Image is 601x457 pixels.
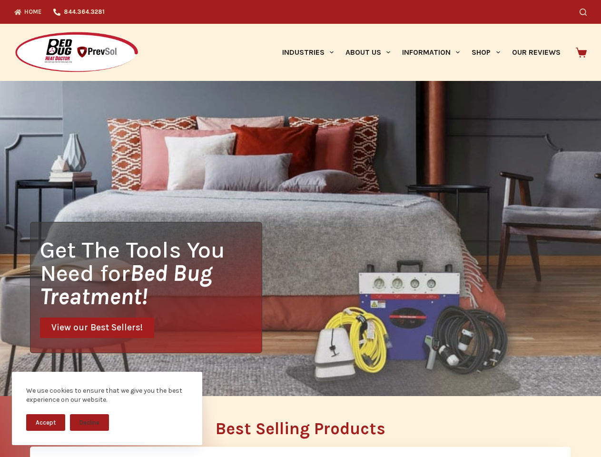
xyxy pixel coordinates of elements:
[30,420,571,437] h2: Best Selling Products
[51,323,143,332] span: View our Best Sellers!
[276,24,339,81] a: Industries
[40,238,262,308] h1: Get The Tools You Need for
[40,318,154,338] a: View our Best Sellers!
[506,24,566,81] a: Our Reviews
[339,24,396,81] a: About Us
[26,414,65,431] button: Accept
[466,24,506,81] a: Shop
[26,386,188,405] div: We use cookies to ensure that we give you the best experience on our website.
[8,4,36,32] button: Open LiveChat chat widget
[580,9,587,16] button: Search
[396,24,466,81] a: Information
[70,414,109,431] button: Decline
[40,259,212,310] i: Bed Bug Treatment!
[276,24,566,81] nav: Primary
[14,31,139,74] img: Prevsol/Bed Bug Heat Doctor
